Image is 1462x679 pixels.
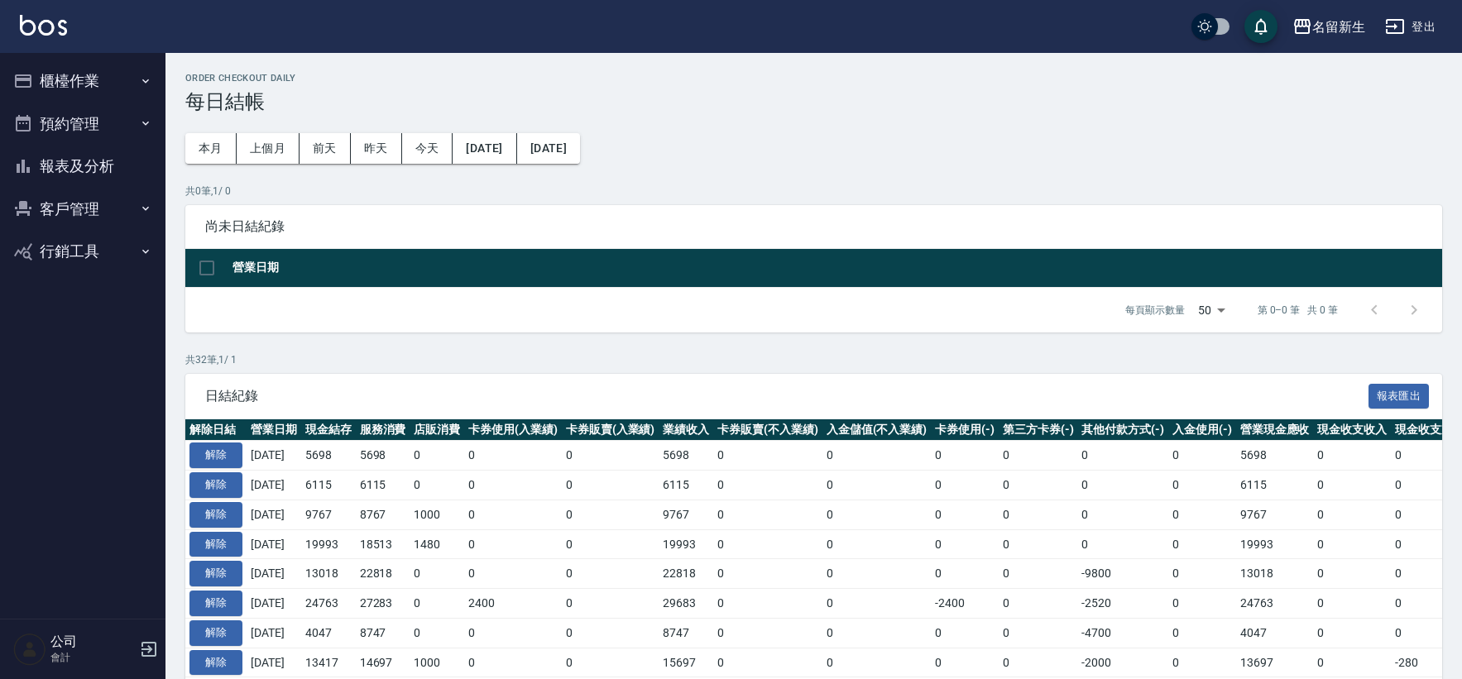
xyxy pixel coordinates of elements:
th: 其他付款方式(-) [1077,419,1168,441]
td: 0 [999,559,1078,589]
button: 登出 [1378,12,1442,42]
h2: Order checkout daily [185,73,1442,84]
td: 24763 [1236,589,1314,619]
td: 0 [410,559,464,589]
td: [DATE] [247,529,301,559]
td: 6115 [659,471,713,500]
th: 營業日期 [228,249,1442,288]
button: [DATE] [517,133,580,164]
td: 18513 [356,529,410,559]
th: 卡券販賣(不入業績) [713,419,822,441]
td: 0 [713,559,822,589]
td: 0 [1313,589,1391,619]
td: 0 [562,648,659,677]
td: 0 [713,441,822,471]
td: [DATE] [247,589,301,619]
span: 尚未日結紀錄 [205,218,1422,235]
td: 0 [822,441,932,471]
th: 店販消費 [410,419,464,441]
button: 報表匯出 [1369,384,1430,409]
td: 9767 [301,500,356,529]
td: 5698 [1236,441,1314,471]
td: 6115 [1236,471,1314,500]
td: 0 [1313,441,1391,471]
h5: 公司 [50,634,135,650]
button: 昨天 [351,133,402,164]
td: 14697 [356,648,410,677]
p: 共 32 筆, 1 / 1 [185,352,1442,367]
td: 15697 [659,648,713,677]
td: 5698 [356,441,410,471]
td: 1000 [410,500,464,529]
button: 解除 [189,650,242,676]
td: 0 [562,441,659,471]
th: 卡券使用(-) [931,419,999,441]
th: 第三方卡券(-) [999,419,1078,441]
td: 0 [464,559,562,589]
td: 1000 [410,648,464,677]
p: 每頁顯示數量 [1125,303,1185,318]
th: 入金儲值(不入業績) [822,419,932,441]
th: 營業日期 [247,419,301,441]
td: -2000 [1077,648,1168,677]
td: 19993 [659,529,713,559]
td: 0 [464,471,562,500]
td: 0 [1168,618,1236,648]
img: Logo [20,15,67,36]
button: 解除 [189,591,242,616]
td: 0 [822,589,932,619]
th: 解除日結 [185,419,247,441]
td: 0 [822,648,932,677]
button: 客戶管理 [7,188,159,231]
td: 0 [1077,471,1168,500]
th: 營業現金應收 [1236,419,1314,441]
td: 0 [1168,559,1236,589]
div: 名留新生 [1312,17,1365,37]
td: 0 [931,529,999,559]
td: 22818 [356,559,410,589]
td: 0 [464,441,562,471]
td: 0 [1168,648,1236,677]
td: 4047 [301,618,356,648]
td: 0 [562,500,659,529]
td: 0 [931,648,999,677]
td: 0 [1077,529,1168,559]
td: 0 [1168,441,1236,471]
td: 0 [1313,471,1391,500]
td: 2400 [464,589,562,619]
td: 0 [464,529,562,559]
td: 6115 [356,471,410,500]
td: 13018 [1236,559,1314,589]
p: 第 0–0 筆 共 0 筆 [1258,303,1338,318]
p: 會計 [50,650,135,665]
td: 8747 [659,618,713,648]
td: 0 [1168,589,1236,619]
button: 預約管理 [7,103,159,146]
td: 0 [1077,500,1168,529]
button: 解除 [189,561,242,586]
th: 業績收入 [659,419,713,441]
td: 0 [562,589,659,619]
button: 解除 [189,472,242,498]
td: [DATE] [247,471,301,500]
td: 0 [713,529,822,559]
button: 前天 [300,133,351,164]
td: 27283 [356,589,410,619]
span: 日結紀錄 [205,388,1369,404]
button: [DATE] [453,133,516,164]
td: 0 [999,441,1078,471]
td: 0 [1168,471,1236,500]
td: 0 [562,471,659,500]
td: 13697 [1236,648,1314,677]
td: -2400 [931,589,999,619]
td: -2520 [1077,589,1168,619]
td: 29683 [659,589,713,619]
button: 解除 [189,532,242,557]
td: 4047 [1236,618,1314,648]
td: 8747 [356,618,410,648]
td: 0 [1313,648,1391,677]
button: 上個月 [237,133,300,164]
td: 0 [562,529,659,559]
td: 6115 [301,471,356,500]
td: 0 [822,559,932,589]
